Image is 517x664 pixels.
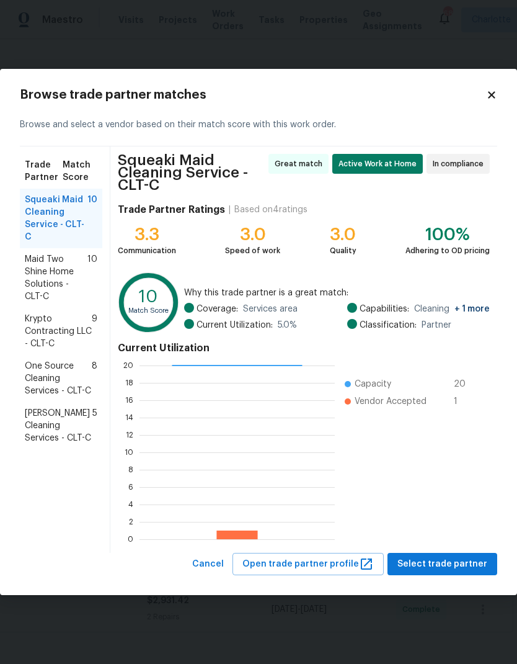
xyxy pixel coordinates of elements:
[330,228,356,241] div: 3.0
[92,407,97,444] span: 5
[87,194,97,243] span: 10
[125,448,133,455] text: 10
[243,303,298,315] span: Services area
[63,159,97,184] span: Match Score
[338,158,422,170] span: Active Work at Home
[139,289,157,305] text: 10
[330,245,356,257] div: Quality
[87,253,97,303] span: 10
[118,228,176,241] div: 3.3
[387,553,497,576] button: Select trade partner
[25,360,92,397] span: One Source Cleaning Services - CLT-C
[125,413,133,421] text: 14
[397,557,487,572] span: Select trade partner
[123,361,133,369] text: 20
[355,378,391,390] span: Capacity
[234,204,307,216] div: Based on 4 ratings
[360,319,417,331] span: Classification:
[275,158,327,170] span: Great match
[92,313,97,350] span: 9
[128,535,133,542] text: 0
[405,245,490,257] div: Adhering to OD pricing
[225,204,234,216] div: |
[355,395,426,408] span: Vendor Accepted
[92,360,97,397] span: 8
[422,319,451,331] span: Partner
[405,228,490,241] div: 100%
[118,245,176,257] div: Communication
[126,431,133,438] text: 12
[433,158,488,170] span: In compliance
[128,483,133,490] text: 6
[184,287,490,299] span: Why this trade partner is a great match:
[25,407,92,444] span: [PERSON_NAME] Cleaning Services - CLT-C
[128,500,133,508] text: 4
[360,303,409,315] span: Capabilities:
[278,319,297,331] span: 5.0 %
[454,378,474,390] span: 20
[232,553,384,576] button: Open trade partner profile
[118,204,225,216] h4: Trade Partner Ratings
[192,557,224,572] span: Cancel
[20,89,486,101] h2: Browse trade partner matches
[125,379,133,386] text: 18
[197,303,238,315] span: Coverage:
[25,253,87,303] span: Maid Two Shine Home Solutions - CLT-C
[128,465,133,473] text: 8
[25,194,87,243] span: Squeaki Maid Cleaning Service - CLT-C
[414,303,490,315] span: Cleaning
[454,305,490,313] span: + 1 more
[25,313,92,350] span: Krypto Contracting LLC - CLT-C
[454,395,474,408] span: 1
[25,159,63,184] span: Trade Partner
[125,396,133,403] text: 16
[242,557,374,572] span: Open trade partner profile
[187,553,229,576] button: Cancel
[20,104,497,146] div: Browse and select a vendor based on their match score with this work order.
[197,319,273,331] span: Current Utilization:
[225,228,280,241] div: 3.0
[225,245,280,257] div: Speed of work
[118,154,265,191] span: Squeaki Maid Cleaning Service - CLT-C
[118,342,490,354] h4: Current Utilization
[129,518,133,525] text: 2
[128,307,169,314] text: Match Score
